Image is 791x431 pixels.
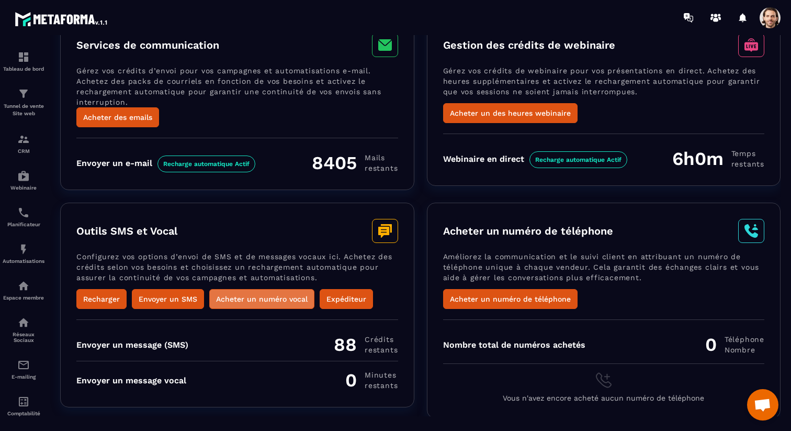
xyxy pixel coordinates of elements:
[17,395,30,408] img: accountant
[443,340,585,350] div: Nombre total de numéros achetés
[209,289,314,309] button: Acheter un numéro vocal
[672,148,764,170] div: 6h0m
[3,125,44,162] a: formationformationCRM
[76,65,398,107] p: Gérez vos crédits d’envoi pour vos campagnes et automatisations e-mail. Achetez des packs de cour...
[3,331,44,343] p: Réseaux Sociaux
[725,345,764,355] span: Nombre
[529,151,627,168] span: Recharge automatique Actif
[15,9,109,28] img: logo
[365,345,398,355] span: restants
[3,43,44,80] a: formationformationTableau de bord
[365,334,398,345] span: Crédits
[725,334,764,345] span: Téléphone
[365,370,398,380] span: minutes
[17,316,30,329] img: social-network
[17,133,30,146] img: formation
[3,388,44,424] a: accountantaccountantComptabilité
[3,411,44,416] p: Comptabilité
[3,198,44,235] a: schedulerschedulerPlanificateur
[443,225,613,237] h3: Acheter un numéro de téléphone
[443,103,578,123] button: Acheter un des heures webinaire
[17,170,30,182] img: automations
[76,158,255,168] div: Envoyer un e-mail
[17,280,30,292] img: automations
[345,369,398,391] div: 0
[76,289,127,309] button: Recharger
[3,222,44,227] p: Planificateur
[132,289,204,309] button: Envoyer un SMS
[3,351,44,388] a: emailemailE-mailing
[731,159,764,169] span: restants
[17,87,30,100] img: formation
[76,251,398,289] p: Configurez vos options d’envoi de SMS et de messages vocaux ici. Achetez des crédits selon vos be...
[334,334,398,356] div: 88
[365,163,398,173] span: restants
[443,39,615,51] h3: Gestion des crédits de webinaire
[3,80,44,125] a: formationformationTunnel de vente Site web
[3,258,44,264] p: Automatisations
[503,394,704,402] span: Vous n'avez encore acheté aucun numéro de téléphone
[3,103,44,117] p: Tunnel de vente Site web
[76,375,186,385] div: Envoyer un message vocal
[3,148,44,154] p: CRM
[17,51,30,63] img: formation
[747,389,778,421] div: Ouvrir le chat
[157,156,255,172] span: Recharge automatique Actif
[76,39,219,51] h3: Services de communication
[365,380,398,391] span: restants
[443,251,765,289] p: Améliorez la communication et le suivi client en attribuant un numéro de téléphone unique à chaqu...
[17,243,30,256] img: automations
[443,154,627,164] div: Webinaire en direct
[312,152,398,174] div: 8405
[17,359,30,371] img: email
[3,66,44,72] p: Tableau de bord
[76,107,159,127] button: Acheter des emails
[3,295,44,301] p: Espace membre
[76,340,188,350] div: Envoyer un message (SMS)
[731,148,764,159] span: Temps
[76,225,177,237] h3: Outils SMS et Vocal
[3,272,44,308] a: automationsautomationsEspace membre
[3,185,44,191] p: Webinaire
[3,235,44,272] a: automationsautomationsAutomatisations
[3,162,44,198] a: automationsautomationsWebinaire
[443,65,765,103] p: Gérez vos crédits de webinaire pour vos présentations en direct. Achetez des heures supplémentair...
[320,289,373,309] button: Expéditeur
[3,308,44,351] a: social-networksocial-networkRéseaux Sociaux
[443,289,578,309] button: Acheter un numéro de téléphone
[3,374,44,380] p: E-mailing
[705,334,764,356] div: 0
[365,152,398,163] span: Mails
[17,206,30,219] img: scheduler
